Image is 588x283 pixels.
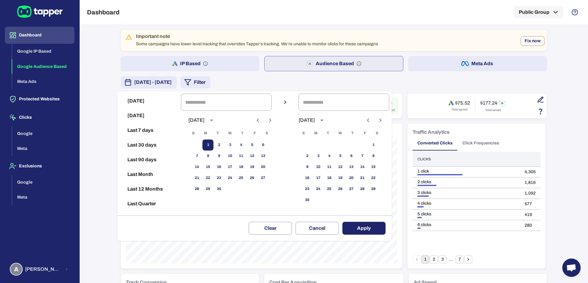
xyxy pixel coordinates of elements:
button: 29 [202,184,213,195]
button: 13 [346,162,357,173]
button: Next month [375,115,386,125]
span: Monday [200,127,211,140]
button: 20 [346,173,357,184]
span: Sunday [298,127,309,140]
button: 14 [357,162,368,173]
button: Last Quarter [120,196,179,211]
button: Last 12 Months [120,182,179,196]
button: 28 [191,184,202,195]
button: 9 [213,151,224,162]
button: 24 [224,173,236,184]
button: 21 [357,173,368,184]
button: 13 [258,151,269,162]
button: 16 [302,173,313,184]
button: 1 [368,140,379,151]
button: Clear [249,222,292,235]
div: Open chat [562,259,581,277]
div: [DATE] [299,117,315,123]
button: 3 [224,140,236,151]
button: Last 90 days [120,152,179,167]
button: 20 [258,162,269,173]
span: Wednesday [335,127,346,140]
button: 6 [258,140,269,151]
span: Sunday [188,127,199,140]
button: 2 [302,151,313,162]
button: 30 [213,184,224,195]
span: Saturday [371,127,383,140]
button: 12 [335,162,346,173]
button: Last Month [120,167,179,182]
span: Friday [359,127,370,140]
button: 8 [368,151,379,162]
button: 11 [236,151,247,162]
button: calendar view is open, switch to year view [206,115,217,125]
button: 8 [202,151,213,162]
button: 12 [247,151,258,162]
button: 19 [335,173,346,184]
button: 5 [335,151,346,162]
button: [DATE] [120,108,179,123]
button: 26 [335,184,346,195]
button: 14 [191,162,202,173]
button: 29 [368,184,379,195]
span: Friday [249,127,260,140]
button: Previous month [363,115,373,125]
button: 19 [247,162,258,173]
button: Reset [120,211,179,226]
button: 10 [224,151,236,162]
button: 4 [324,151,335,162]
button: Last 7 days [120,123,179,138]
button: 22 [202,173,213,184]
button: 17 [224,162,236,173]
button: Next month [265,115,275,125]
button: Previous month [253,115,263,125]
button: calendar view is open, switch to year view [317,115,327,125]
button: 9 [302,162,313,173]
button: 18 [236,162,247,173]
button: 18 [324,173,335,184]
span: Tuesday [212,127,223,140]
button: 11 [324,162,335,173]
button: 30 [302,195,313,206]
span: Tuesday [322,127,334,140]
button: Last 30 days [120,138,179,152]
button: 5 [247,140,258,151]
span: Thursday [237,127,248,140]
button: 17 [313,173,324,184]
button: [DATE] [120,94,179,108]
button: 23 [213,173,224,184]
span: Thursday [347,127,358,140]
button: 28 [357,184,368,195]
span: Saturday [261,127,272,140]
button: Apply [342,222,386,235]
span: Monday [310,127,321,140]
button: Cancel [296,222,339,235]
span: Wednesday [224,127,236,140]
button: 6 [346,151,357,162]
button: 7 [357,151,368,162]
button: 10 [313,162,324,173]
div: [DATE] [188,117,205,123]
button: 3 [313,151,324,162]
button: 22 [368,173,379,184]
button: 16 [213,162,224,173]
button: 23 [302,184,313,195]
button: 26 [247,173,258,184]
button: 25 [236,173,247,184]
button: 27 [258,173,269,184]
button: 21 [191,173,202,184]
button: 2 [213,140,224,151]
button: 27 [346,184,357,195]
button: 15 [368,162,379,173]
button: 24 [313,184,324,195]
button: 1 [202,140,213,151]
button: 4 [236,140,247,151]
button: 15 [202,162,213,173]
button: 7 [191,151,202,162]
button: 25 [324,184,335,195]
